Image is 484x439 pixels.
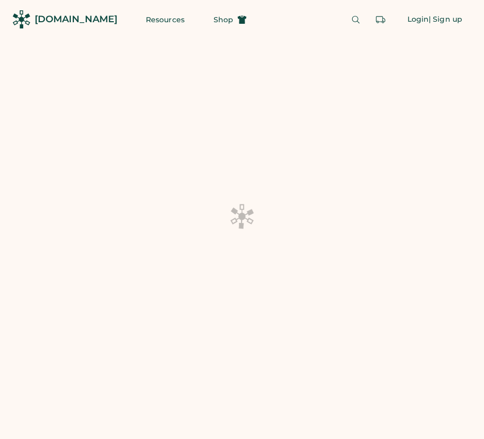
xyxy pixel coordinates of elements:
[407,14,429,25] div: Login
[12,10,31,28] img: Rendered Logo - Screens
[201,9,259,30] button: Shop
[35,13,117,26] div: [DOMAIN_NAME]
[230,203,254,229] img: Platens-Black-Loader-Spin-rich%20black.webp
[370,9,391,30] button: Retrieve an order
[345,9,366,30] button: Search
[429,14,462,25] div: | Sign up
[214,16,233,23] span: Shop
[133,9,197,30] button: Resources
